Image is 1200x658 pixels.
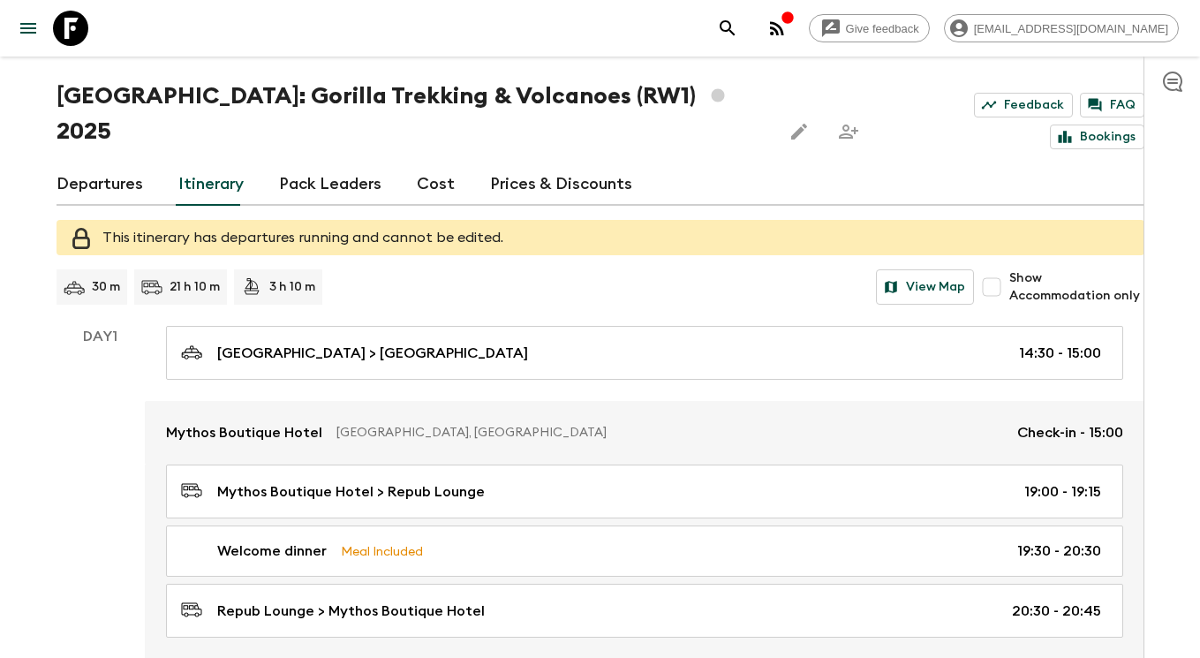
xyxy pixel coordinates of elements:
[831,114,866,149] span: Share this itinerary
[417,163,455,206] a: Cost
[217,481,485,503] p: Mythos Boutique Hotel > Repub Lounge
[876,269,974,305] button: View Map
[166,526,1123,577] a: Welcome dinnerMeal Included19:30 - 20:30
[1080,93,1144,117] a: FAQ
[279,163,381,206] a: Pack Leaders
[710,11,745,46] button: search adventures
[217,601,485,622] p: Repub Lounge > Mythos Boutique Hotel
[341,541,423,561] p: Meal Included
[336,424,1003,442] p: [GEOGRAPHIC_DATA], [GEOGRAPHIC_DATA]
[1024,481,1101,503] p: 19:00 - 19:15
[944,14,1179,42] div: [EMAIL_ADDRESS][DOMAIN_NAME]
[1017,541,1101,562] p: 19:30 - 20:30
[1017,422,1123,443] p: Check-in - 15:00
[166,465,1123,518] a: Mythos Boutique Hotel > Repub Lounge19:00 - 19:15
[166,326,1123,380] a: [GEOGRAPHIC_DATA] > [GEOGRAPHIC_DATA]14:30 - 15:00
[11,11,46,46] button: menu
[490,163,632,206] a: Prices & Discounts
[57,163,143,206] a: Departures
[166,422,322,443] p: Mythos Boutique Hotel
[217,343,528,364] p: [GEOGRAPHIC_DATA] > [GEOGRAPHIC_DATA]
[964,22,1178,35] span: [EMAIL_ADDRESS][DOMAIN_NAME]
[57,79,768,149] h1: [GEOGRAPHIC_DATA]: Gorilla Trekking & Volcanoes (RW1) 2025
[145,401,1144,465] a: Mythos Boutique Hotel[GEOGRAPHIC_DATA], [GEOGRAPHIC_DATA]Check-in - 15:00
[781,114,817,149] button: Edit this itinerary
[217,541,327,562] p: Welcome dinner
[102,231,503,245] span: This itinerary has departures running and cannot be edited.
[166,584,1123,638] a: Repub Lounge > Mythos Boutique Hotel20:30 - 20:45
[92,278,120,296] p: 30 m
[809,14,930,42] a: Give feedback
[974,93,1073,117] a: Feedback
[170,278,220,296] p: 21 h 10 m
[1012,601,1101,622] p: 20:30 - 20:45
[1019,343,1101,364] p: 14:30 - 15:00
[1009,269,1143,305] span: Show Accommodation only
[836,22,929,35] span: Give feedback
[57,326,145,347] p: Day 1
[1050,125,1144,149] a: Bookings
[178,163,244,206] a: Itinerary
[269,278,315,296] p: 3 h 10 m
